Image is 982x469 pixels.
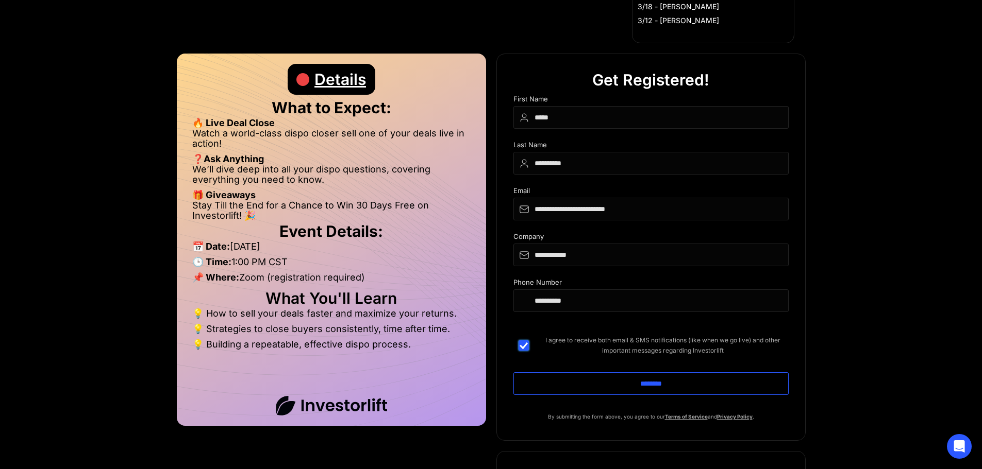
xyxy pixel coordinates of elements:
li: 💡 Strategies to close buyers consistently, time after time. [192,324,471,339]
li: 💡 How to sell your deals faster and maximize your returns. [192,308,471,324]
div: Company [513,233,789,244]
p: By submitting the form above, you agree to our and . [513,411,789,422]
strong: ❓Ask Anything [192,153,264,164]
a: Privacy Policy [717,413,753,420]
strong: 🕒 Time: [192,256,231,267]
a: Terms of Service [665,413,708,420]
strong: 📌 Where: [192,272,239,283]
div: Last Name [513,141,789,152]
strong: 🎁 Giveaways [192,189,256,200]
div: Email [513,187,789,198]
strong: What to Expect: [272,98,391,117]
div: First Name [513,95,789,106]
div: Open Intercom Messenger [947,434,972,459]
span: I agree to receive both email & SMS notifications (like when we go live) and other important mess... [537,335,789,356]
li: Watch a world-class dispo closer sell one of your deals live in action! [192,128,471,154]
form: DIspo Day Main Form [513,95,789,411]
li: [DATE] [192,241,471,257]
strong: 🔥 Live Deal Close [192,117,275,128]
div: Details [314,64,366,95]
li: Zoom (registration required) [192,272,471,288]
strong: 📅 Date: [192,241,230,252]
div: Phone Number [513,279,789,289]
strong: Event Details: [279,222,383,240]
li: We’ll dive deep into all your dispo questions, covering everything you need to know. [192,164,471,190]
div: Get Registered! [592,64,709,95]
h2: What You'll Learn [192,293,471,303]
li: 💡 Building a repeatable, effective dispo process. [192,339,471,350]
li: Stay Till the End for a Chance to Win 30 Days Free on Investorlift! 🎉 [192,200,471,221]
li: 1:00 PM CST [192,257,471,272]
